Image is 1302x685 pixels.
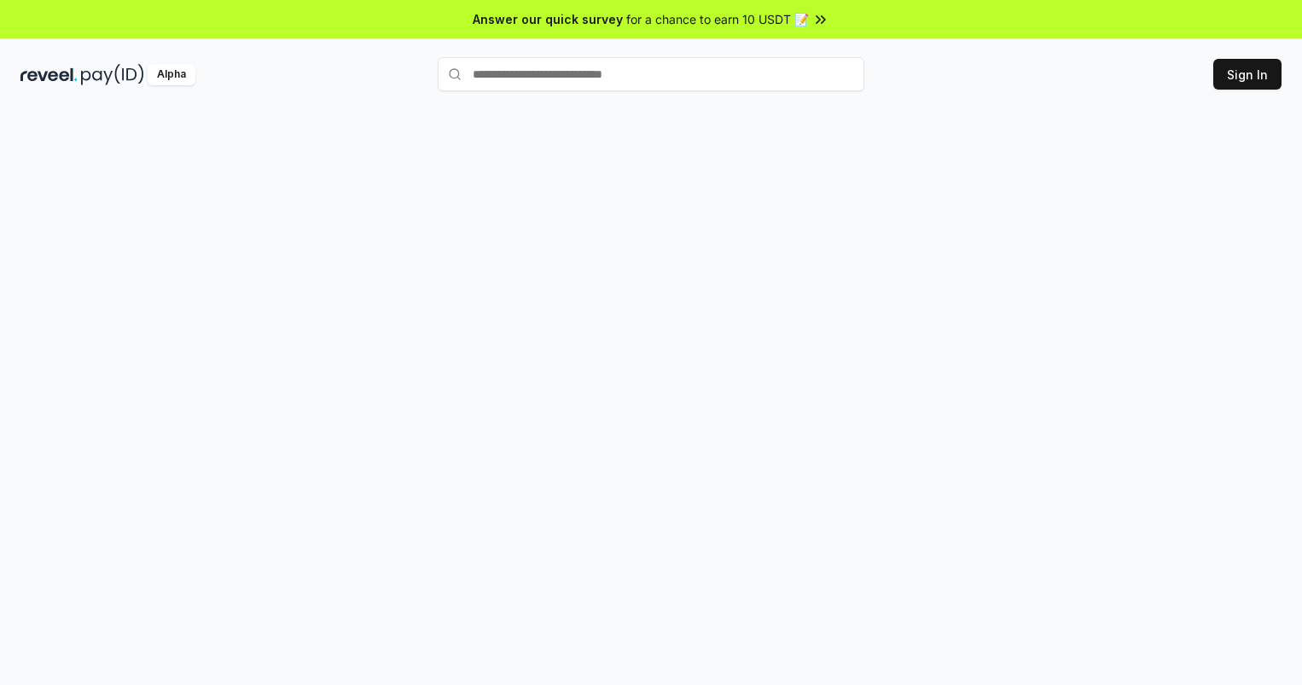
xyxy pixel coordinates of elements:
span: Answer our quick survey [473,10,623,28]
img: pay_id [81,64,144,85]
div: Alpha [148,64,195,85]
img: reveel_dark [20,64,78,85]
span: for a chance to earn 10 USDT 📝 [626,10,809,28]
button: Sign In [1213,59,1282,90]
